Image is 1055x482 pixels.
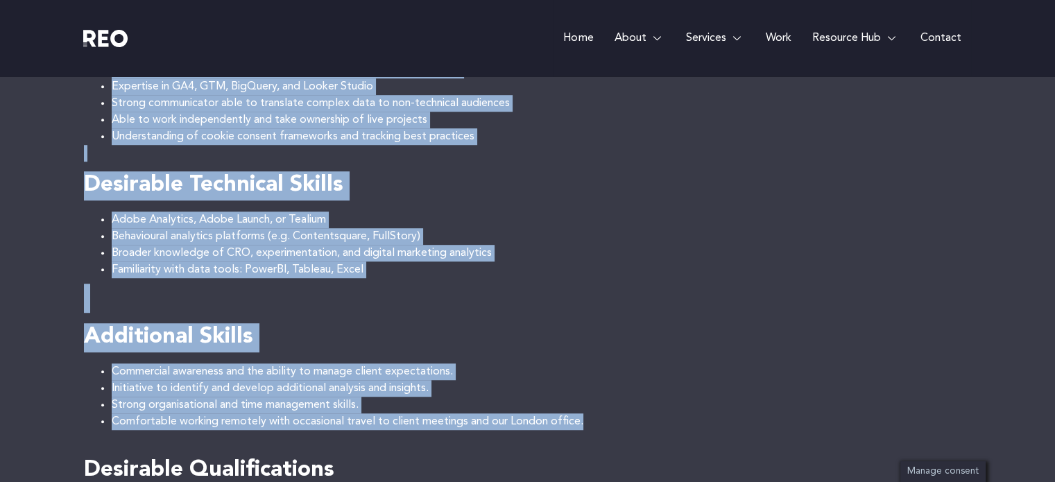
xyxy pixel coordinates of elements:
li: Strong organisational and time management skills. [112,397,972,413]
li: Familiarity with data tools: PowerBI, Tableau, Excel [112,261,972,278]
li: Strong communicator able to translate complex data to non-technical audiences [112,95,972,112]
li: Comfortable working remotely with occasional travel to client meetings and our London office. [112,413,972,430]
li: Understanding of cookie consent frameworks and tracking best practices [112,128,972,145]
li: Behavioural analytics platforms (e.g. Contentsquare, FullStory) [112,228,972,245]
li: Able to work independently and take ownership of live projects [112,112,972,128]
strong: Desirable Technical Skills [84,174,343,196]
li: Initiative to identify and develop additional analysis and insights. [112,380,972,397]
li: Broader knowledge of CRO, experimentation, and digital marketing analytics [112,245,972,261]
strong: Desirable Qualifications [84,459,334,481]
span: Manage consent [907,467,979,476]
strong: Additional Skills [84,326,253,348]
li: Expertise in GA4, GTM, BigQuery, and Looker Studio [112,78,972,95]
li: Adobe Analytics, Adobe Launch, or Tealium [112,212,972,228]
li: Commercial awareness and the ability to manage client expectations. [112,363,972,380]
